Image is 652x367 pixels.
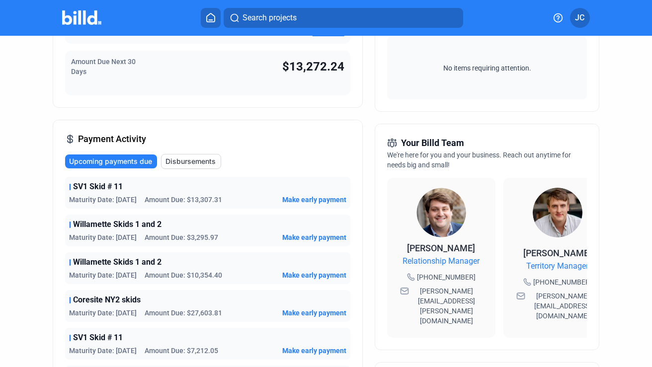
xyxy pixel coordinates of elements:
[411,286,483,326] span: [PERSON_NAME][EMAIL_ADDRESS][PERSON_NAME][DOMAIN_NAME]
[391,63,583,73] span: No items requiring attention.
[575,12,584,24] span: JC
[65,154,157,168] button: Upcoming payments due
[73,294,141,306] span: Coresite NY2 skids
[282,308,346,318] button: Make early payment
[161,154,221,169] button: Disbursements
[73,219,162,230] span: Willamette Skids 1 and 2
[69,346,137,356] span: Maturity Date: [DATE]
[69,195,137,205] span: Maturity Date: [DATE]
[73,256,162,268] span: Willamette Skids 1 and 2
[533,188,582,237] img: Territory Manager
[387,151,571,169] span: We're here for you and your business. Reach out anytime for needs big and small!
[62,10,101,25] img: Billd Company Logo
[145,195,222,205] span: Amount Due: $13,307.31
[416,188,466,237] img: Relationship Manager
[533,277,592,287] span: [PHONE_NUMBER]
[145,346,218,356] span: Amount Due: $7,212.05
[73,181,123,193] span: SV1 Skid # 11
[407,243,475,253] span: [PERSON_NAME]
[403,255,480,267] span: Relationship Manager
[145,270,222,280] span: Amount Due: $10,354.40
[145,232,218,242] span: Amount Due: $3,295.97
[282,232,346,242] button: Make early payment
[69,156,152,166] span: Upcoming payments due
[224,8,463,28] button: Search projects
[78,132,146,146] span: Payment Activity
[401,136,464,150] span: Your Billd Team
[165,156,216,166] span: Disbursements
[282,60,344,73] span: $13,272.24
[527,291,599,321] span: [PERSON_NAME][EMAIL_ADDRESS][DOMAIN_NAME]
[282,195,346,205] button: Make early payment
[71,58,136,75] span: Amount Due Next 30 Days
[69,308,137,318] span: Maturity Date: [DATE]
[69,270,137,280] span: Maturity Date: [DATE]
[417,272,476,282] span: [PHONE_NUMBER]
[243,12,297,24] span: Search projects
[69,232,137,242] span: Maturity Date: [DATE]
[526,260,588,272] span: Territory Manager
[282,346,346,356] button: Make early payment
[523,248,591,258] span: [PERSON_NAME]
[570,8,590,28] button: JC
[73,332,123,344] span: SV1 Skid # 11
[145,308,222,318] span: Amount Due: $27,603.81
[282,270,346,280] button: Make early payment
